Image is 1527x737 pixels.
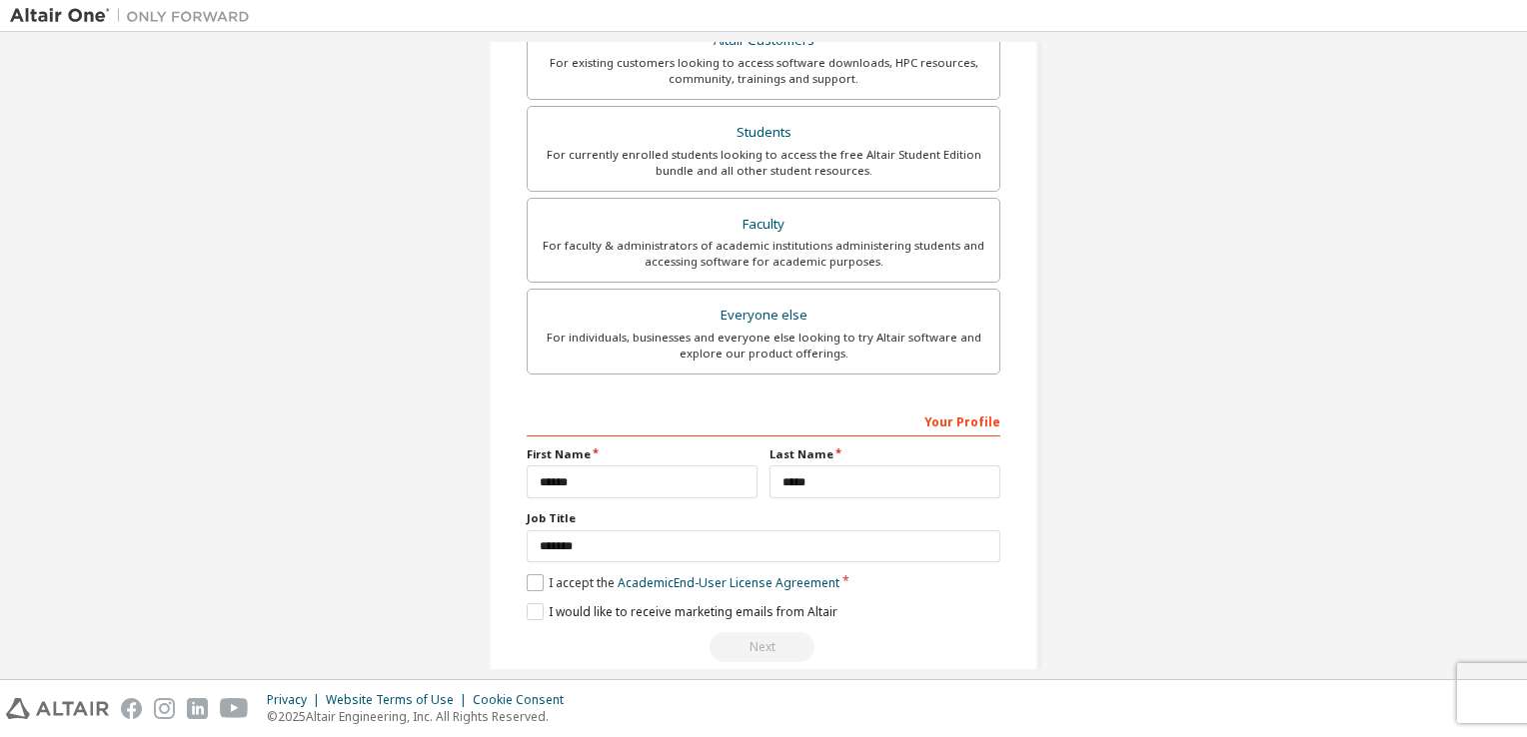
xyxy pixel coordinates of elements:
p: © 2025 Altair Engineering, Inc. All Rights Reserved. [267,708,576,725]
div: Students [540,119,987,147]
label: I would like to receive marketing emails from Altair [527,603,837,620]
label: First Name [527,446,758,462]
div: For faculty & administrators of academic institutions administering students and accessing softwa... [540,238,987,270]
div: Read and acccept EULA to continue [527,632,1000,662]
img: facebook.svg [121,698,142,719]
label: I accept the [527,574,839,591]
div: For currently enrolled students looking to access the free Altair Student Edition bundle and all ... [540,147,987,179]
img: youtube.svg [220,698,249,719]
img: instagram.svg [154,698,175,719]
img: altair_logo.svg [6,698,109,719]
div: Your Profile [527,404,1000,436]
div: Privacy [267,692,326,708]
label: Job Title [527,510,1000,526]
div: Faculty [540,211,987,239]
div: For individuals, businesses and everyone else looking to try Altair software and explore our prod... [540,330,987,362]
div: Website Terms of Use [326,692,473,708]
a: Academic End-User License Agreement [618,574,839,591]
div: Everyone else [540,302,987,330]
img: Altair One [10,6,260,26]
div: Cookie Consent [473,692,576,708]
div: For existing customers looking to access software downloads, HPC resources, community, trainings ... [540,55,987,87]
img: linkedin.svg [187,698,208,719]
label: Last Name [769,446,1000,462]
